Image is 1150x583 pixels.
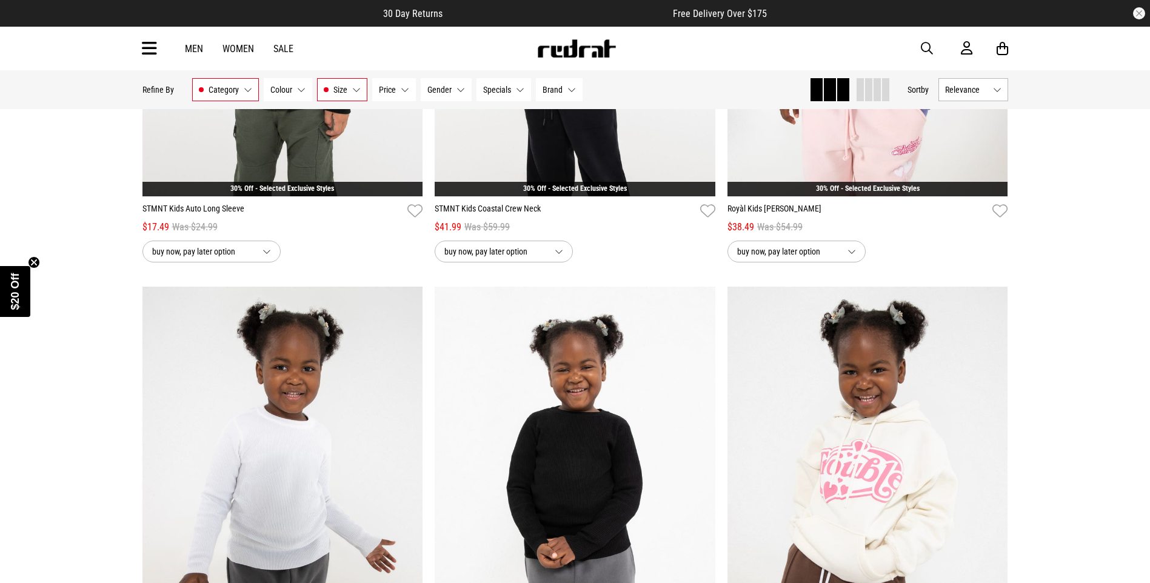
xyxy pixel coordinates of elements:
span: Brand [543,85,563,95]
a: 30% Off - Selected Exclusive Styles [816,184,920,193]
span: Category [209,85,239,95]
span: Was $59.99 [464,220,510,235]
button: buy now, pay later option [142,241,281,262]
span: Relevance [945,85,988,95]
button: Gender [421,78,472,101]
span: Was $24.99 [172,220,218,235]
p: Refine By [142,85,174,95]
a: STMNT Kids Auto Long Sleeve [142,202,403,220]
a: STMNT Kids Coastal Crew Neck [435,202,695,220]
img: Redrat logo [537,39,617,58]
a: Royàl Kids [PERSON_NAME] [727,202,988,220]
span: Colour [270,85,292,95]
a: Sale [273,43,293,55]
span: $17.49 [142,220,169,235]
button: Category [192,78,259,101]
iframe: Customer reviews powered by Trustpilot [467,7,649,19]
a: Men [185,43,203,55]
span: 30 Day Returns [383,8,443,19]
span: Was $54.99 [757,220,803,235]
span: buy now, pay later option [152,244,253,259]
span: by [921,85,929,95]
span: buy now, pay later option [737,244,838,259]
span: $41.99 [435,220,461,235]
span: Gender [427,85,452,95]
button: Open LiveChat chat widget [10,5,46,41]
button: Sortby [908,82,929,97]
span: Size [333,85,347,95]
a: 30% Off - Selected Exclusive Styles [523,184,627,193]
button: Specials [476,78,531,101]
button: Relevance [938,78,1008,101]
a: 30% Off - Selected Exclusive Styles [230,184,334,193]
span: Price [379,85,396,95]
span: Free Delivery Over $175 [673,8,767,19]
button: buy now, pay later option [435,241,573,262]
button: Brand [536,78,583,101]
button: Price [372,78,416,101]
button: Size [317,78,367,101]
span: Specials [483,85,511,95]
button: Colour [264,78,312,101]
button: buy now, pay later option [727,241,866,262]
span: $38.49 [727,220,754,235]
span: $20 Off [9,273,21,310]
button: Close teaser [28,256,40,268]
span: buy now, pay later option [444,244,545,259]
a: Women [222,43,254,55]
